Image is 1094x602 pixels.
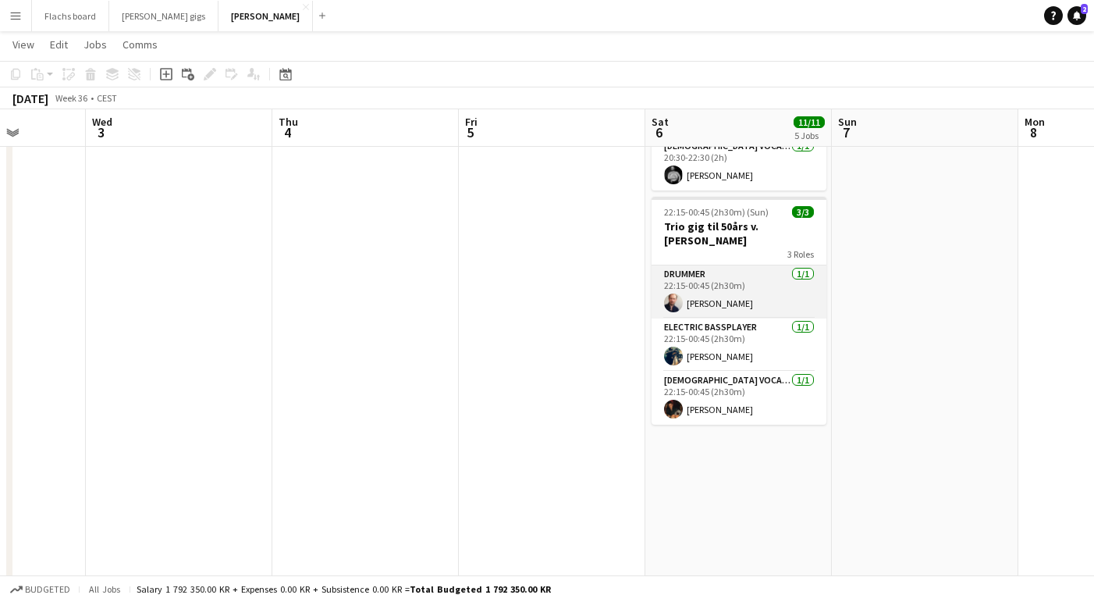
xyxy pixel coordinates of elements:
[794,130,824,141] div: 5 Jobs
[1025,115,1045,129] span: Mon
[649,123,669,141] span: 6
[50,37,68,52] span: Edit
[664,206,769,218] span: 22:15-00:45 (2h30m) (Sun)
[1022,123,1045,141] span: 8
[652,265,826,319] app-card-role: Drummer1/122:15-00:45 (2h30m)[PERSON_NAME]
[116,34,164,55] a: Comms
[1067,6,1086,25] a: 2
[836,123,857,141] span: 7
[652,137,826,191] app-card-role: [DEMOGRAPHIC_DATA] Vocal + Guitar1/120:30-22:30 (2h)[PERSON_NAME]
[218,1,313,31] button: [PERSON_NAME]
[12,91,48,106] div: [DATE]
[97,92,117,104] div: CEST
[32,1,109,31] button: Flachs board
[652,115,669,129] span: Sat
[465,115,478,129] span: Fri
[463,123,478,141] span: 5
[44,34,74,55] a: Edit
[787,248,814,260] span: 3 Roles
[652,197,826,425] app-job-card: 22:15-00:45 (2h30m) (Sun)3/3Trio gig til 50års v. [PERSON_NAME]3 RolesDrummer1/122:15-00:45 (2h30...
[276,123,298,141] span: 4
[137,583,551,595] div: Salary 1 792 350.00 KR + Expenses 0.00 KR + Subsistence 0.00 KR =
[8,581,73,598] button: Budgeted
[25,584,70,595] span: Budgeted
[123,37,158,52] span: Comms
[6,34,41,55] a: View
[652,319,826,372] app-card-role: Electric Bassplayer1/122:15-00:45 (2h30m)[PERSON_NAME]
[1081,4,1088,14] span: 2
[652,219,826,248] h3: Trio gig til 50års v. [PERSON_NAME]
[410,583,551,595] span: Total Budgeted 1 792 350.00 KR
[794,116,825,128] span: 11/11
[92,115,112,129] span: Wed
[83,37,107,52] span: Jobs
[52,92,91,104] span: Week 36
[86,583,123,595] span: All jobs
[109,1,218,31] button: [PERSON_NAME] gigs
[792,206,814,218] span: 3/3
[77,34,113,55] a: Jobs
[12,37,34,52] span: View
[279,115,298,129] span: Thu
[838,115,857,129] span: Sun
[90,123,112,141] span: 3
[652,372,826,425] app-card-role: [DEMOGRAPHIC_DATA] Vocal + Guitar1/122:15-00:45 (2h30m)[PERSON_NAME]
